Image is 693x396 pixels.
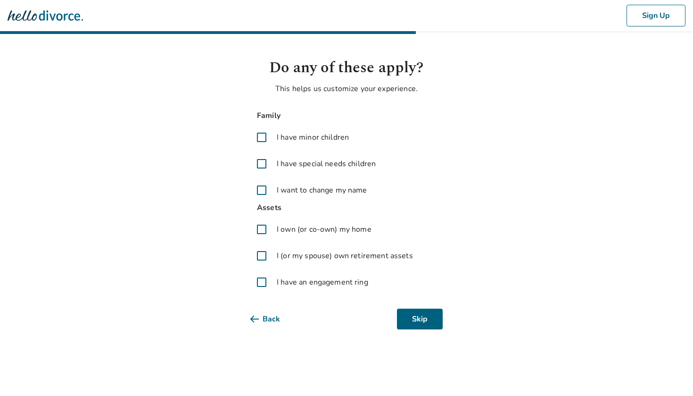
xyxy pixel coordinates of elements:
span: I have minor children [277,132,349,143]
span: I want to change my name [277,185,367,196]
span: I (or my spouse) own retirement assets [277,250,413,261]
button: Sign Up [627,5,685,26]
span: I have an engagement ring [277,277,368,288]
iframe: Chat Widget [646,351,693,396]
button: Back [250,309,295,329]
p: This helps us customize your experience. [250,83,443,94]
span: I have special needs children [277,158,376,169]
img: Hello Divorce Logo [8,6,83,25]
h1: Do any of these apply? [250,57,443,79]
span: Family [250,110,443,122]
button: Skip [397,309,443,329]
span: Assets [250,202,443,214]
span: I own (or co-own) my home [277,224,371,235]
